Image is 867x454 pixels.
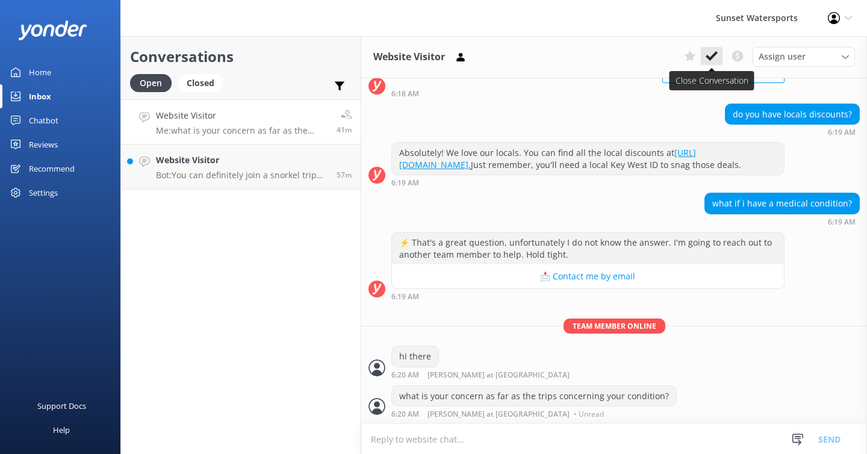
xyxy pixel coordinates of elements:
div: Absolutely! We love our locals. You can find all the local discounts at Just remember, you'll nee... [392,143,784,175]
div: Recommend [29,157,75,181]
h3: Website Visitor [373,49,445,65]
div: Oct 14 2025 06:19pm (UTC -05:00) America/Cancun [704,217,860,226]
div: do you have locals discounts? [726,104,859,125]
div: Home [29,60,51,84]
div: Oct 14 2025 06:18pm (UTC -05:00) America/Cancun [391,89,785,98]
div: Settings [29,181,58,205]
div: Help [53,418,70,442]
strong: 6:19 AM [391,179,419,187]
p: Me: what is your concern as far as the trips concerning your condition? [156,125,328,136]
div: Oct 14 2025 06:19pm (UTC -05:00) America/Cancun [391,178,785,187]
a: Website VisitorMe:what is your concern as far as the trips concerning your condition?41m [121,99,361,145]
div: Chatbot [29,108,58,132]
a: [URL][DOMAIN_NAME]. [399,147,696,170]
div: what if i have a medical condition? [705,193,859,214]
p: Bot: You can definitely join a snorkel trip without snorkeling! Just enjoy the boat ride, the vie... [156,170,328,181]
span: Team member online [564,319,665,334]
div: Inbox [29,84,51,108]
div: Open [130,74,172,92]
h4: Website Visitor [156,154,328,167]
div: hi there [392,346,438,367]
strong: 6:20 AM [391,411,419,418]
div: Closed [178,74,223,92]
div: Oct 14 2025 06:20pm (UTC -05:00) America/Cancun [391,370,609,379]
h2: Conversations [130,45,352,68]
a: Open [130,76,178,89]
img: yonder-white-logo.png [18,20,87,40]
span: [PERSON_NAME] at [GEOGRAPHIC_DATA] [427,411,570,418]
div: Assign User [753,47,855,66]
div: Oct 14 2025 06:19pm (UTC -05:00) America/Cancun [725,128,860,136]
strong: 6:20 AM [391,372,419,379]
span: Oct 14 2025 06:04pm (UTC -05:00) America/Cancun [337,170,352,180]
div: Oct 14 2025 06:20pm (UTC -05:00) America/Cancun [391,409,677,418]
div: Reviews [29,132,58,157]
button: 📩 Contact me by email [392,264,784,288]
span: • Unread [574,411,604,418]
div: Oct 14 2025 06:19pm (UTC -05:00) America/Cancun [391,292,785,300]
div: Support Docs [37,394,86,418]
span: [PERSON_NAME] at [GEOGRAPHIC_DATA] [427,372,570,379]
h4: Website Visitor [156,109,328,122]
span: Oct 14 2025 06:20pm (UTC -05:00) America/Cancun [337,125,352,135]
a: Website VisitorBot:You can definitely join a snorkel trip without snorkeling! Just enjoy the boat... [121,145,361,190]
div: ⚡ That's a great question, unfortunately I do not know the answer. I'm going to reach out to anot... [392,232,784,264]
strong: 6:18 AM [391,90,419,98]
div: what is your concern as far as the trips concerning your condition? [392,386,676,406]
span: Assign user [759,50,806,63]
a: Closed [178,76,229,89]
strong: 6:19 AM [391,293,419,300]
strong: 6:19 AM [828,129,856,136]
strong: 6:19 AM [828,219,856,226]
